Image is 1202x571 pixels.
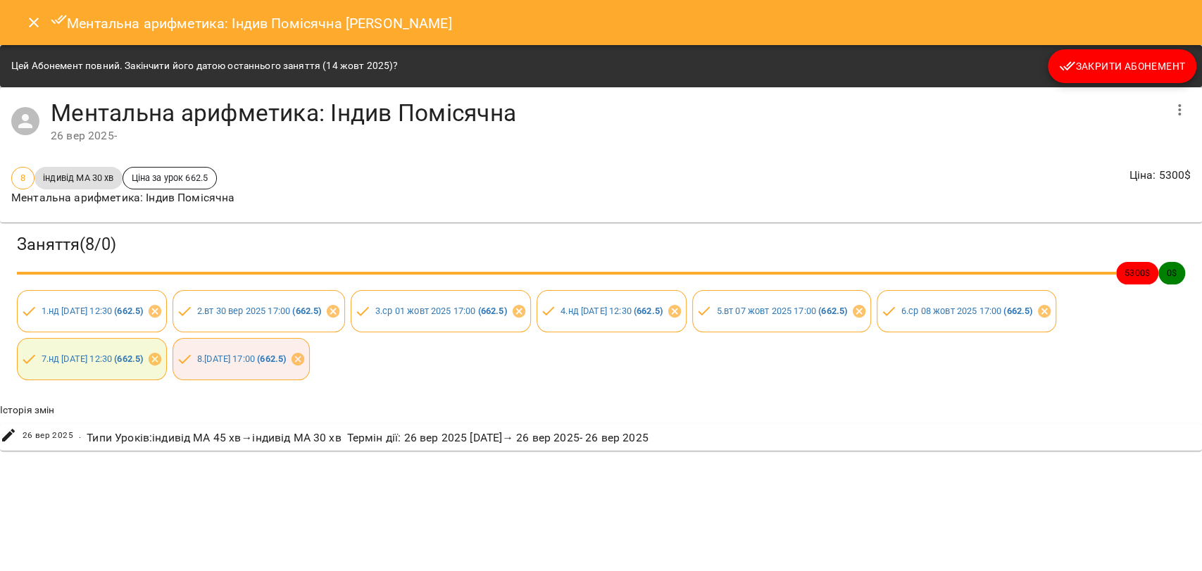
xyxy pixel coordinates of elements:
span: . [79,429,81,443]
b: ( 662.5 ) [114,353,143,364]
span: 8 [12,171,34,184]
a: 3.ср 01 жовт 2025 17:00 (662.5) [375,306,507,316]
a: 2.вт 30 вер 2025 17:00 (662.5) [197,306,321,316]
div: Типи Уроків : індивід МА 45 хв → індивід МА 30 хв [84,427,344,449]
a: 1.нд [DATE] 12:30 (662.5) [42,306,144,316]
div: 3.ср 01 жовт 2025 17:00 (662.5) [351,290,530,332]
p: Ціна : 5300 $ [1129,167,1191,184]
a: 4.нд [DATE] 12:30 (662.5) [561,306,663,316]
div: Термін дії : 26 вер 2025 [DATE] → 26 вер 2025 - 26 вер 2025 [344,427,651,449]
div: 2.вт 30 вер 2025 17:00 (662.5) [173,290,345,332]
b: ( 662.5 ) [257,353,286,364]
h4: Ментальна арифметика: Індив Помісячна [51,99,1163,127]
span: 0 $ [1158,266,1185,280]
b: ( 662.5 ) [478,306,507,316]
div: 4.нд [DATE] 12:30 (662.5) [537,290,687,332]
a: 7.нд [DATE] 12:30 (662.5) [42,353,144,364]
h3: Заняття ( 8 / 0 ) [17,234,1185,256]
a: 5.вт 07 жовт 2025 17:00 (662.5) [716,306,847,316]
a: 8.[DATE] 17:00 (662.5) [197,353,286,364]
button: Закрити Абонемент [1048,49,1196,83]
div: 6.ср 08 жовт 2025 17:00 (662.5) [877,290,1056,332]
b: ( 662.5 ) [634,306,663,316]
span: індивід МА 30 хв [35,171,122,184]
b: ( 662.5 ) [818,306,847,316]
span: 5300 $ [1116,266,1158,280]
h6: Ментальна арифметика: Індив Помісячна [PERSON_NAME] [51,11,452,34]
button: Close [17,6,51,39]
p: Ментальна арифметика: Індив Помісячна [11,189,234,206]
div: 1.нд [DATE] 12:30 (662.5) [17,290,167,332]
b: ( 662.5 ) [1003,306,1032,316]
span: Ціна за урок 662.5 [123,171,217,184]
span: Закрити Абонемент [1059,58,1185,75]
b: ( 662.5 ) [114,306,143,316]
div: 7.нд [DATE] 12:30 (662.5) [17,338,167,380]
span: 26 вер 2025 [23,429,73,443]
div: 8.[DATE] 17:00 (662.5) [173,338,310,380]
div: 5.вт 07 жовт 2025 17:00 (662.5) [692,290,871,332]
a: 6.ср 08 жовт 2025 17:00 (662.5) [901,306,1033,316]
div: Цей Абонемент повний. Закінчити його датою останнього заняття (14 жовт 2025)? [11,54,398,79]
b: ( 662.5 ) [292,306,321,316]
div: 26 вер 2025 - [51,127,1163,144]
